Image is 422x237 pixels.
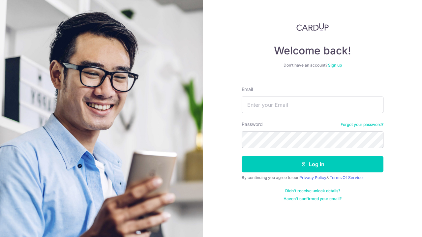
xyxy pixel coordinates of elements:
label: Password [242,121,263,128]
a: Forgot your password? [341,122,383,127]
div: By continuing you agree to our & [242,175,383,180]
button: Log in [242,156,383,172]
a: Terms Of Service [330,175,363,180]
input: Enter your Email [242,97,383,113]
a: Didn't receive unlock details? [285,188,340,193]
a: Haven't confirmed your email? [284,196,342,201]
a: Privacy Policy [299,175,326,180]
div: Don’t have an account? [242,63,383,68]
a: Sign up [328,63,342,68]
label: Email [242,86,253,93]
h4: Welcome back! [242,44,383,57]
img: CardUp Logo [296,23,329,31]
